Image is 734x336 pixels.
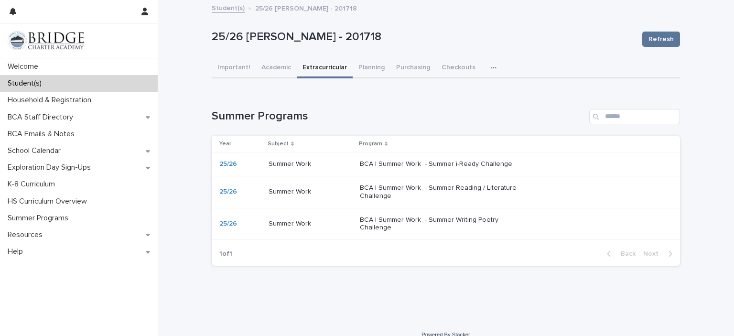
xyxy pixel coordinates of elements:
[8,31,84,50] img: V1C1m3IdTEidaUdm9Hs0
[219,139,231,149] p: Year
[642,32,680,47] button: Refresh
[615,250,636,257] span: Back
[255,2,357,13] p: 25/26 [PERSON_NAME] - 201718
[4,247,31,256] p: Help
[219,188,237,196] a: 25/26
[4,96,99,105] p: Household & Registration
[269,158,313,168] p: Summer Work
[269,186,313,196] p: Summer Work
[4,163,98,172] p: Exploration Day Sign-Ups
[648,34,674,44] span: Refresh
[4,214,76,223] p: Summer Programs
[4,230,50,239] p: Resources
[360,160,519,168] p: BCA | Summer Work - Summer i-Ready Challenge
[599,249,639,258] button: Back
[639,249,680,258] button: Next
[256,58,297,78] button: Academic
[4,62,46,71] p: Welcome
[268,139,289,149] p: Subject
[353,58,390,78] button: Planning
[4,146,68,155] p: School Calendar
[359,139,382,149] p: Program
[297,58,353,78] button: Extracurricular
[219,220,237,228] a: 25/26
[212,176,680,208] tr: 25/26 Summer WorkSummer Work BCA | Summer Work - Summer Reading / Literature Challenge
[390,58,436,78] button: Purchasing
[360,216,519,232] p: BCA | Summer Work - Summer Writing Poetry Challenge
[219,160,237,168] a: 25/26
[643,250,664,257] span: Next
[212,152,680,176] tr: 25/26 Summer WorkSummer Work BCA | Summer Work - Summer i-Ready Challenge
[212,2,245,13] a: Student(s)
[212,208,680,240] tr: 25/26 Summer WorkSummer Work BCA | Summer Work - Summer Writing Poetry Challenge
[360,184,519,200] p: BCA | Summer Work - Summer Reading / Literature Challenge
[212,30,635,44] p: 25/26 [PERSON_NAME] - 201718
[269,218,313,228] p: Summer Work
[436,58,481,78] button: Checkouts
[212,58,256,78] button: Important!
[212,109,585,123] h1: Summer Programs
[4,79,49,88] p: Student(s)
[4,197,95,206] p: HS Curriculum Overview
[4,130,82,139] p: BCA Emails & Notes
[4,113,81,122] p: BCA Staff Directory
[4,180,63,189] p: K-8 Curriculum
[212,242,240,266] p: 1 of 1
[589,109,680,124] input: Search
